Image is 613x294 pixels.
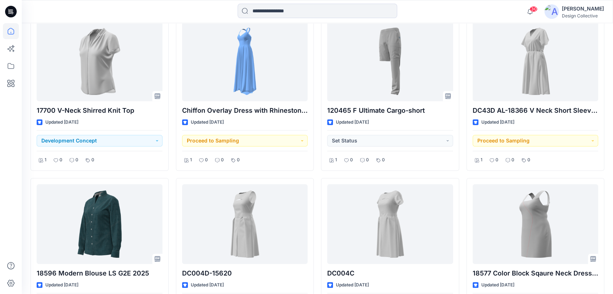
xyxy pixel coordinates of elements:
p: 0 [75,156,78,164]
p: DC43D AL-18366 V Neck Short Sleeve With Elastic Waist [473,105,598,116]
p: DC004C [327,268,453,278]
p: Updated [DATE] [336,119,369,126]
a: DC43D AL-18366 V Neck Short Sleeve With Elastic Waist [473,21,598,101]
p: 0 [205,156,208,164]
p: 1 [335,156,337,164]
p: 0 [511,156,514,164]
a: 17700 V-Neck Shirred Knit Top [37,21,162,101]
p: 0 [382,156,385,164]
a: Chiffon Overlay Dress with Rhinestone Frame - Paige Showker [182,21,308,101]
p: Updated [DATE] [191,281,224,289]
p: DC004D-15620 [182,268,308,278]
a: 18596 Modern Blouse LS G2E 2025 [37,184,162,264]
a: DC004D-15620 [182,184,308,264]
p: 17700 V-Neck Shirred Knit Top [37,105,162,116]
p: 0 [221,156,224,164]
div: Design Collective [562,13,604,18]
a: 120465 F Ultimate Cargo-short [327,21,453,101]
p: 0 [495,156,498,164]
p: 1 [481,156,482,164]
p: 0 [527,156,530,164]
p: 0 [237,156,240,164]
p: Updated [DATE] [481,119,514,126]
p: 0 [366,156,369,164]
p: Updated [DATE] [45,119,78,126]
p: Updated [DATE] [191,119,224,126]
p: Updated [DATE] [481,281,514,289]
img: avatar [544,4,559,19]
p: Updated [DATE] [336,281,369,289]
p: 18577 Color Block Sqaure Neck Dress 18W G2E [473,268,598,278]
p: 1 [45,156,46,164]
div: [PERSON_NAME] [562,4,604,13]
p: 1 [190,156,192,164]
span: 30 [530,6,538,12]
p: 0 [59,156,62,164]
p: 0 [91,156,94,164]
p: 0 [350,156,353,164]
a: 18577 Color Block Sqaure Neck Dress 18W G2E [473,184,598,264]
p: Updated [DATE] [45,281,78,289]
a: DC004C [327,184,453,264]
p: 18596 Modern Blouse LS G2E 2025 [37,268,162,278]
p: Chiffon Overlay Dress with Rhinestone Frame - [PERSON_NAME] [182,105,308,116]
p: 120465 F Ultimate Cargo-short [327,105,453,116]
